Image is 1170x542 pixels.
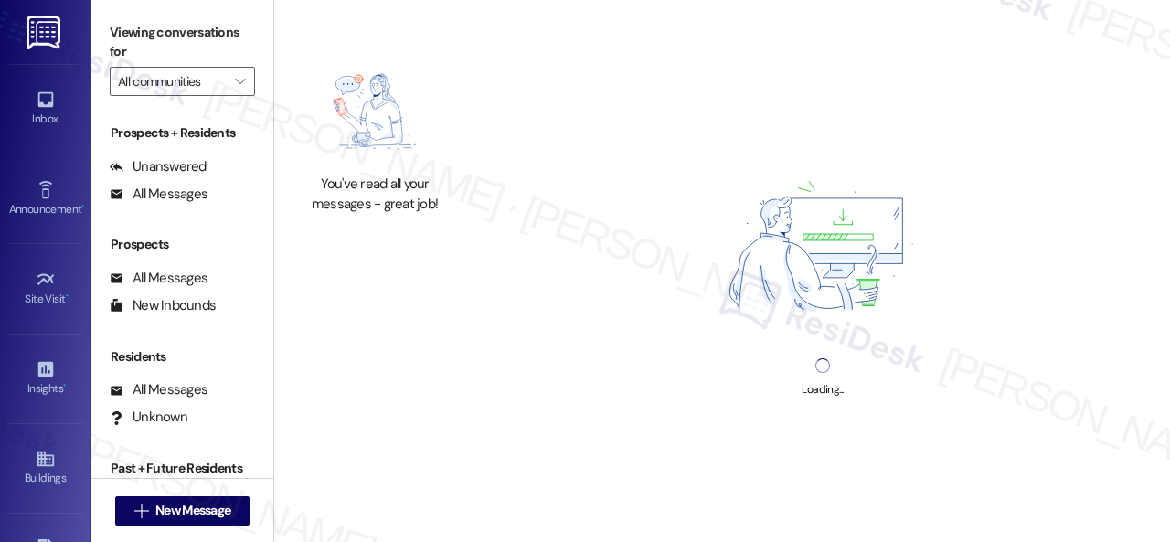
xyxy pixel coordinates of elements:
img: ResiDesk Logo [27,16,64,49]
span: • [66,290,69,303]
div: Prospects + Residents [91,123,273,143]
div: New Inbounds [110,296,216,315]
i:  [235,74,245,89]
button: New Message [115,496,250,526]
div: Past + Future Residents [91,459,273,478]
a: Buildings [9,443,82,493]
div: All Messages [110,269,207,288]
input: All communities [118,67,226,96]
a: Site Visit • [9,264,82,314]
span: • [81,200,84,213]
div: All Messages [110,380,207,399]
label: Viewing conversations for [110,18,255,67]
div: Residents [91,347,273,367]
div: Prospects [91,235,273,254]
div: You've read all your messages - great job! [294,175,455,214]
img: empty-state [303,58,447,166]
div: Unanswered [110,157,207,176]
i:  [134,504,148,518]
div: All Messages [110,185,207,204]
span: New Message [155,501,230,520]
a: Inbox [9,84,82,133]
div: Unknown [110,408,187,427]
a: Insights • [9,354,82,403]
div: Loading... [802,380,843,399]
span: • [63,379,66,392]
